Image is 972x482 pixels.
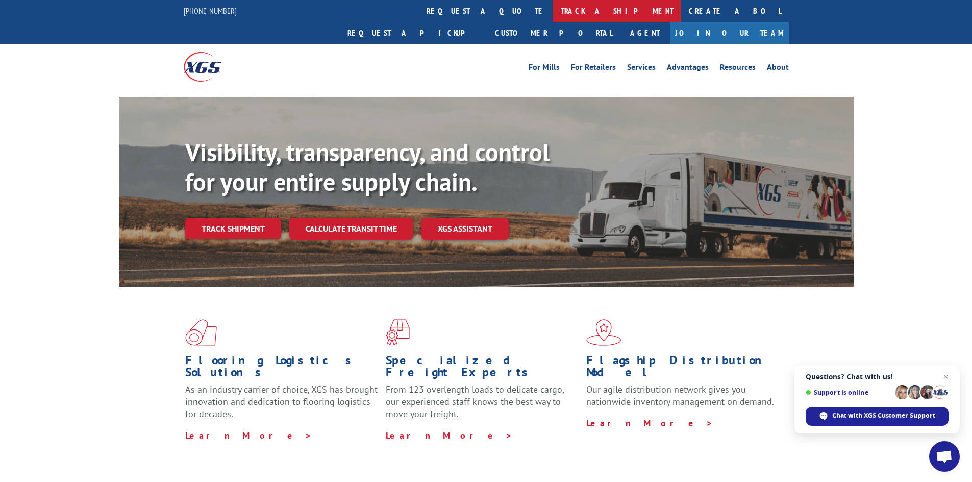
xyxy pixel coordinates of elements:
[627,63,656,74] a: Services
[184,6,237,16] a: [PHONE_NUMBER]
[832,411,935,420] span: Chat with XGS Customer Support
[767,63,789,74] a: About
[586,354,779,384] h1: Flagship Distribution Model
[386,319,410,346] img: xgs-icon-focused-on-flooring-red
[806,389,891,396] span: Support is online
[667,63,709,74] a: Advantages
[386,384,579,429] p: From 123 overlength loads to delicate cargo, our experienced staff knows the best way to move you...
[185,319,217,346] img: xgs-icon-total-supply-chain-intelligence-red
[806,373,949,381] span: Questions? Chat with us!
[386,429,513,441] a: Learn More >
[586,384,774,408] span: Our agile distribution network gives you nationwide inventory management on demand.
[806,407,949,426] span: Chat with XGS Customer Support
[340,22,487,44] a: Request a pickup
[421,218,509,240] a: XGS ASSISTANT
[929,441,960,472] a: Open chat
[487,22,620,44] a: Customer Portal
[185,136,550,197] b: Visibility, transparency, and control for your entire supply chain.
[586,417,713,429] a: Learn More >
[185,429,312,441] a: Learn More >
[185,218,281,239] a: Track shipment
[720,63,756,74] a: Resources
[586,319,621,346] img: xgs-icon-flagship-distribution-model-red
[386,354,579,384] h1: Specialized Freight Experts
[571,63,616,74] a: For Retailers
[670,22,789,44] a: Join Our Team
[620,22,670,44] a: Agent
[289,218,413,240] a: Calculate transit time
[185,384,378,420] span: As an industry carrier of choice, XGS has brought innovation and dedication to flooring logistics...
[529,63,560,74] a: For Mills
[185,354,378,384] h1: Flooring Logistics Solutions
